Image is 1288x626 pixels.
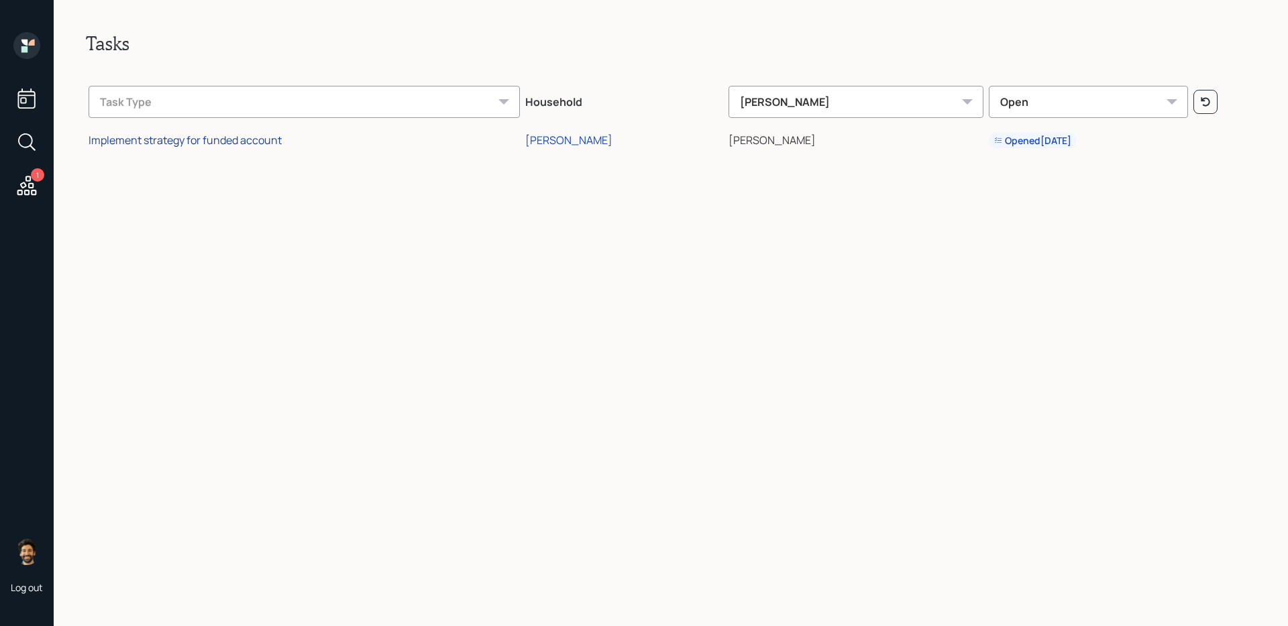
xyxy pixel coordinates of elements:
div: [PERSON_NAME] [729,86,983,118]
th: Household [523,76,726,123]
td: [PERSON_NAME] [726,123,985,154]
div: 1 [31,168,44,182]
h2: Tasks [86,32,1256,55]
div: Open [989,86,1189,118]
div: Opened [DATE] [994,134,1071,147]
div: Log out [11,581,43,594]
div: Task Type [89,86,520,118]
div: Implement strategy for funded account [89,133,282,147]
div: [PERSON_NAME] [525,133,612,147]
img: eric-schwartz-headshot.png [13,538,40,565]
